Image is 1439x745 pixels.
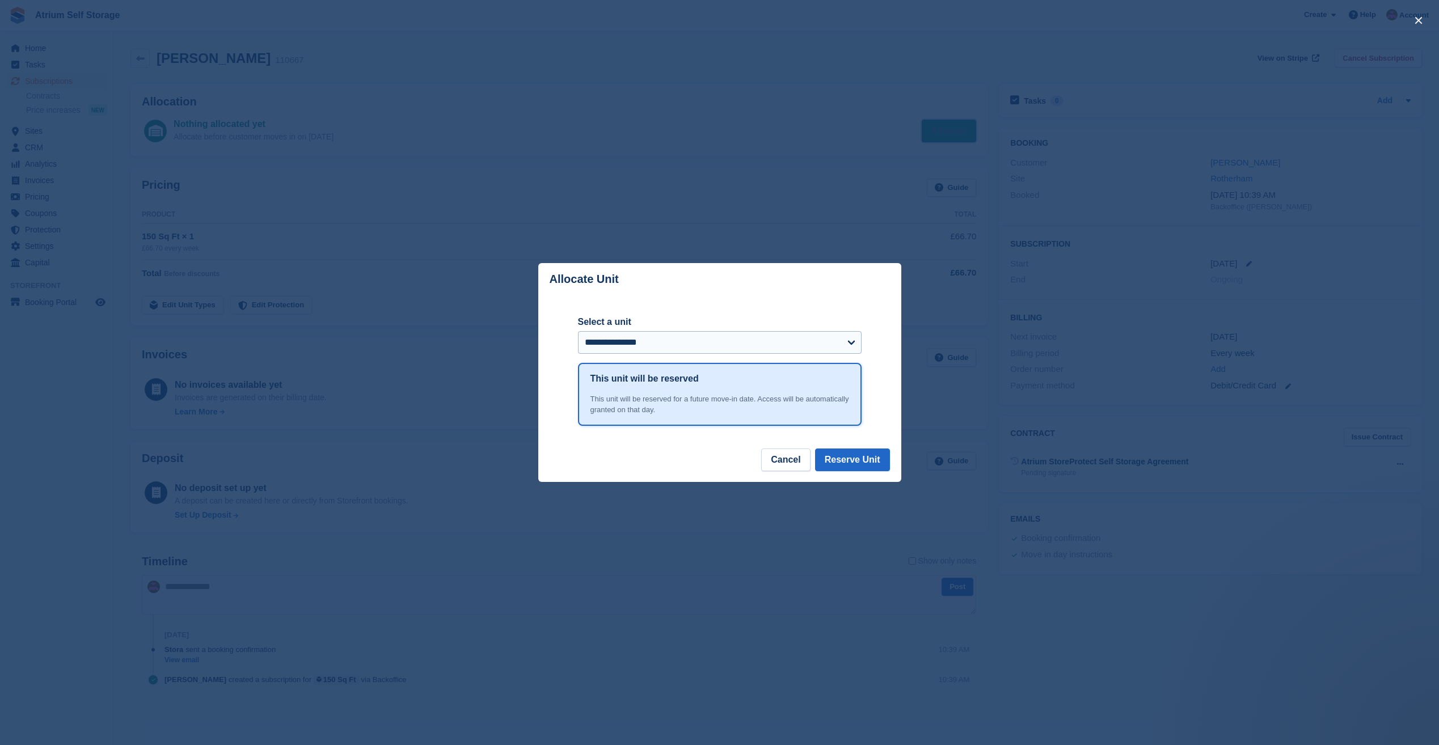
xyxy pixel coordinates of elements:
[550,273,619,286] p: Allocate Unit
[590,372,699,386] h1: This unit will be reserved
[1410,11,1428,29] button: close
[590,393,849,416] div: This unit will be reserved for a future move-in date. Access will be automatically granted on tha...
[815,448,890,471] button: Reserve Unit
[761,448,810,471] button: Cancel
[578,315,862,329] label: Select a unit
